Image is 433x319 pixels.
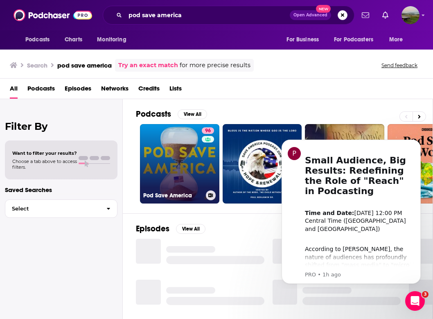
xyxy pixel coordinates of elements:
[25,34,50,45] span: Podcasts
[14,7,92,23] img: Podchaser - Follow, Share and Rate Podcasts
[97,34,126,45] span: Monitoring
[136,224,169,234] h2: Episodes
[27,82,55,99] a: Podcasts
[401,6,419,24] span: Logged in as hlrobbins
[401,6,419,24] button: Show profile menu
[65,82,91,99] a: Episodes
[290,10,331,20] button: Open AdvancedNew
[405,291,425,311] iframe: Intercom live chat
[286,34,319,45] span: For Business
[101,82,129,99] a: Networks
[20,32,60,48] button: open menu
[136,109,171,119] h2: Podcasts
[379,8,392,22] a: Show notifications dropdown
[65,34,82,45] span: Charts
[205,127,211,135] span: 96
[316,5,331,13] span: New
[59,32,87,48] a: Charts
[383,32,413,48] button: open menu
[5,120,117,132] h2: Filter By
[379,62,420,69] button: Send feedback
[5,186,117,194] p: Saved Searches
[5,206,100,211] span: Select
[334,34,373,45] span: For Podcasters
[293,13,327,17] span: Open Advanced
[329,32,385,48] button: open menu
[136,109,207,119] a: PodcastsView All
[401,6,419,24] img: User Profile
[125,9,290,22] input: Search podcasts, credits, & more...
[359,8,372,22] a: Show notifications dropdown
[118,61,178,70] a: Try an exact match
[5,199,117,218] button: Select
[27,61,47,69] h3: Search
[136,224,205,234] a: EpisodesView All
[138,82,160,99] a: Credits
[12,150,77,156] span: Want to filter your results?
[91,32,137,48] button: open menu
[389,34,403,45] span: More
[140,124,219,204] a: 96Pod Save America
[12,158,77,170] span: Choose a tab above to access filters.
[176,224,205,234] button: View All
[10,82,18,99] a: All
[269,132,433,289] iframe: Intercom notifications message
[281,32,329,48] button: open menu
[57,61,112,69] h3: pod save america
[202,127,214,134] a: 96
[169,82,182,99] a: Lists
[143,192,203,199] h3: Pod Save America
[103,6,354,25] div: Search podcasts, credits, & more...
[180,61,250,70] span: for more precise results
[422,291,428,298] span: 3
[178,109,207,119] button: View All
